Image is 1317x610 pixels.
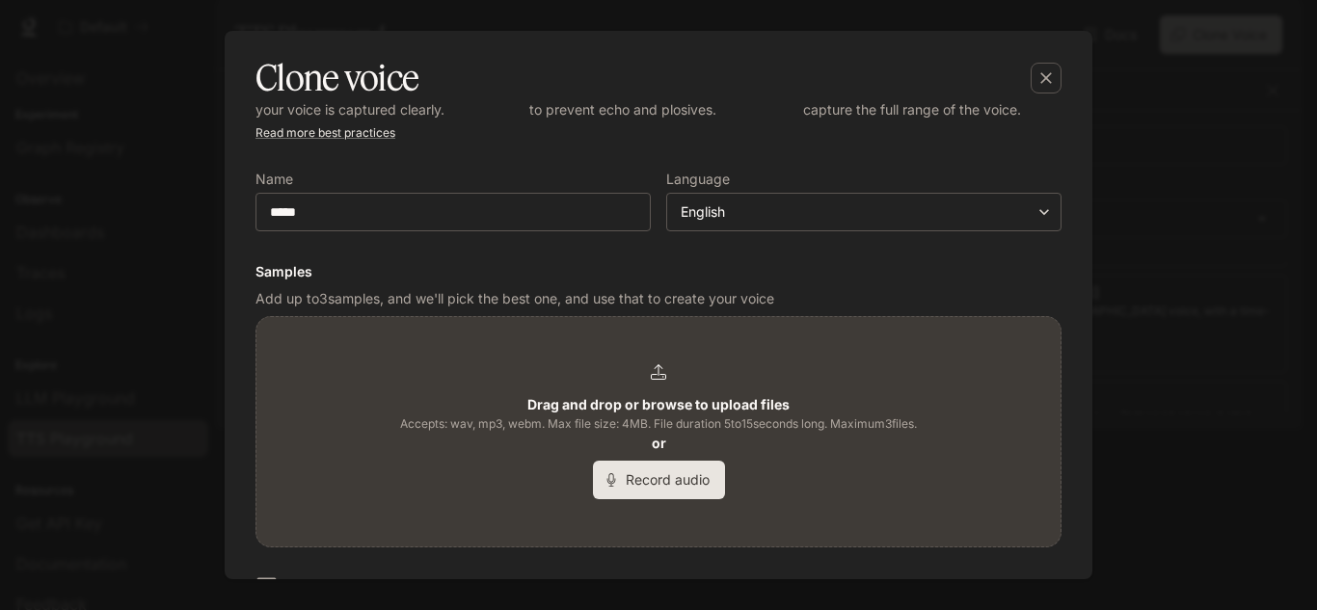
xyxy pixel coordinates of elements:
p: Name [255,172,293,186]
b: or [652,435,666,451]
p: Language [666,172,730,186]
p: Add up to 3 samples, and we'll pick the best one, and use that to create your voice [255,289,1062,308]
button: Record audio [593,461,725,499]
h5: Clone voice [255,54,418,102]
span: Accepts: wav, mp3, webm. Max file size: 4MB. File duration 5 to 15 seconds long. Maximum 3 files. [400,414,917,434]
div: English [667,202,1061,222]
div: English [681,202,1030,222]
p: Remove background noise [288,578,457,597]
h6: Samples [255,262,1062,281]
a: Read more best practices [255,125,395,140]
b: Drag and drop or browse to upload files [527,396,790,412]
